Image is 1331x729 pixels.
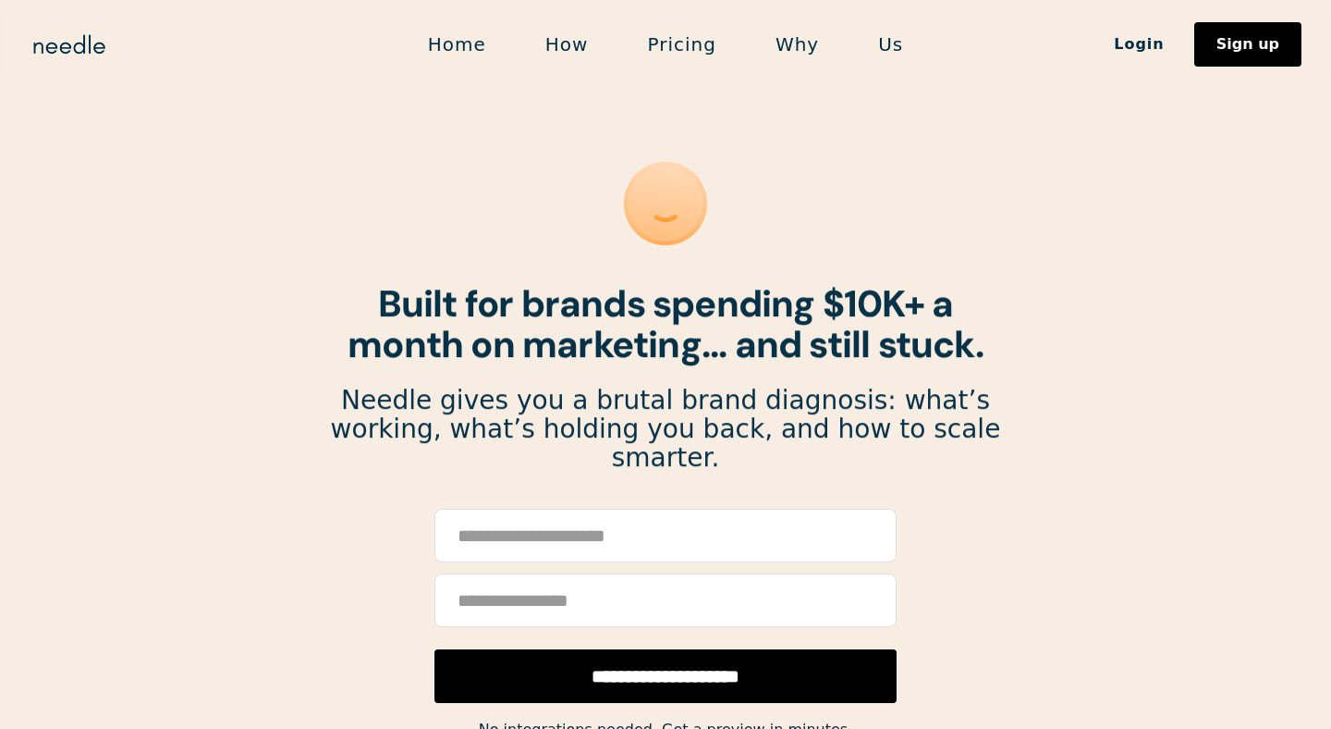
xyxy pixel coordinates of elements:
form: Email Form [434,509,897,703]
p: Needle gives you a brutal brand diagnosis: what’s working, what’s holding you back, and how to sc... [329,387,1002,472]
a: Home [398,25,516,64]
a: How [516,25,618,64]
a: Pricing [617,25,745,64]
a: Us [849,25,933,64]
a: Sign up [1194,22,1301,67]
div: Sign up [1216,37,1279,52]
a: Why [746,25,849,64]
a: Login [1084,29,1194,60]
strong: Built for brands spending $10K+ a month on marketing... and still stuck. [348,279,983,368]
